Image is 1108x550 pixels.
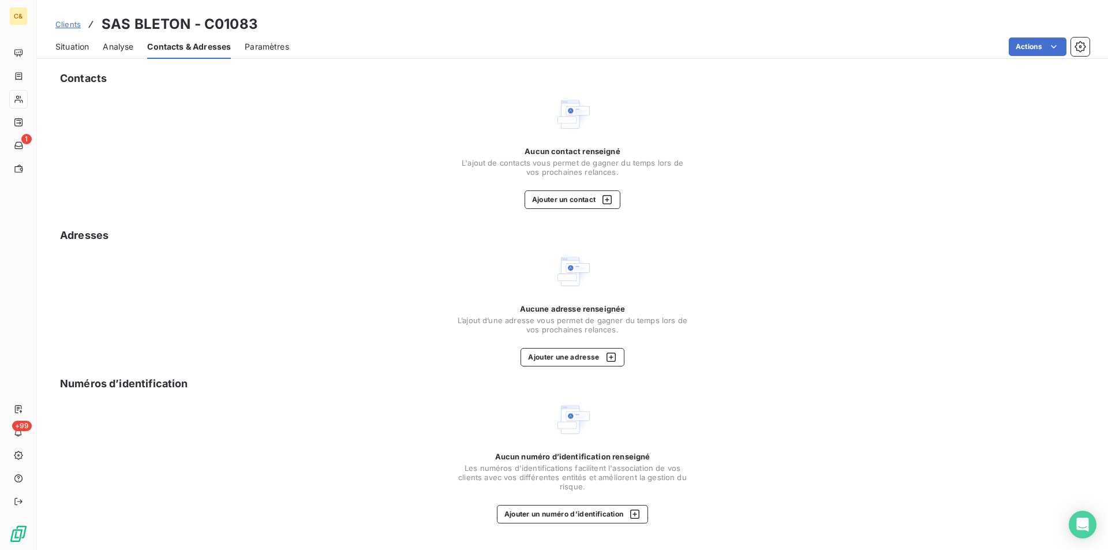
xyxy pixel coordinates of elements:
[1069,511,1096,538] div: Open Intercom Messenger
[554,401,591,438] img: Empty state
[1009,38,1066,56] button: Actions
[55,41,89,53] span: Situation
[60,70,107,87] h5: Contacts
[554,96,591,133] img: Empty state
[102,14,258,35] h3: SAS BLETON - C01083
[147,41,231,53] span: Contacts & Adresses
[495,452,650,461] span: Aucun numéro d’identification renseigné
[55,18,81,30] a: Clients
[520,304,626,313] span: Aucune adresse renseignée
[9,525,28,543] img: Logo LeanPay
[497,505,649,523] button: Ajouter un numéro d’identification
[554,253,591,290] img: Empty state
[55,20,81,29] span: Clients
[521,348,624,366] button: Ajouter une adresse
[103,41,133,53] span: Analyse
[12,421,32,431] span: +99
[21,134,32,144] span: 1
[525,147,620,156] span: Aucun contact renseigné
[9,7,28,25] div: C&
[60,227,108,244] h5: Adresses
[457,158,688,177] span: L'ajout de contacts vous permet de gagner du temps lors de vos prochaines relances.
[60,376,188,392] h5: Numéros d’identification
[457,463,688,491] span: Les numéros d'identifications facilitent l'association de vos clients avec vos différentes entité...
[457,316,688,334] span: L’ajout d’une adresse vous permet de gagner du temps lors de vos prochaines relances.
[525,190,621,209] button: Ajouter un contact
[245,41,289,53] span: Paramètres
